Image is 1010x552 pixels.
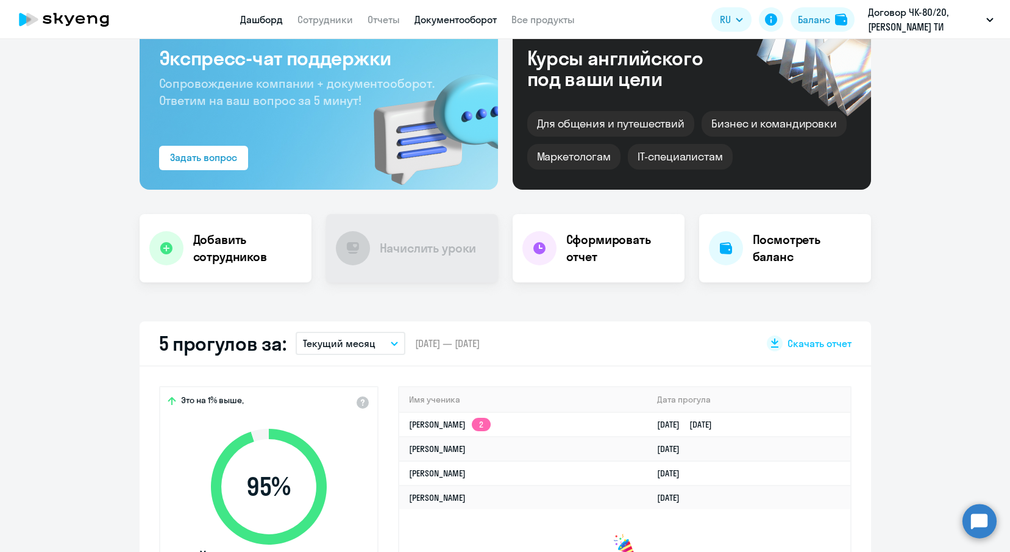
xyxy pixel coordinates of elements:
[657,468,689,479] a: [DATE]
[356,52,498,190] img: bg-img
[240,13,283,26] a: Дашборд
[170,150,237,165] div: Задать вопрос
[409,443,466,454] a: [PERSON_NAME]
[472,418,491,431] app-skyeng-badge: 2
[181,395,244,409] span: Это на 1% выше,
[628,144,733,170] div: IT-специалистам
[527,144,621,170] div: Маркетологам
[835,13,847,26] img: balance
[399,387,648,412] th: Имя ученика
[702,111,847,137] div: Бизнес и командировки
[296,332,405,355] button: Текущий месяц
[415,337,480,350] span: [DATE] — [DATE]
[862,5,1000,34] button: Договор ЧК-80/20, [PERSON_NAME] ТИ СОЛЮШЕНС, ООО
[657,419,722,430] a: [DATE][DATE]
[788,337,852,350] span: Скачать отчет
[193,231,302,265] h4: Добавить сотрудников
[409,468,466,479] a: [PERSON_NAME]
[711,7,752,32] button: RU
[720,12,731,27] span: RU
[566,231,675,265] h4: Сформировать отчет
[657,443,689,454] a: [DATE]
[297,13,353,26] a: Сотрудники
[380,240,477,257] h4: Начислить уроки
[753,231,861,265] h4: Посмотреть баланс
[159,146,248,170] button: Задать вопрос
[199,472,339,501] span: 95 %
[527,111,695,137] div: Для общения и путешествий
[303,336,375,351] p: Текущий месяц
[647,387,850,412] th: Дата прогула
[527,48,736,89] div: Курсы английского под ваши цели
[409,492,466,503] a: [PERSON_NAME]
[414,13,497,26] a: Документооборот
[409,419,491,430] a: [PERSON_NAME]2
[791,7,855,32] button: Балансbalance
[798,12,830,27] div: Баланс
[159,76,435,108] span: Сопровождение компании + документооборот. Ответим на ваш вопрос за 5 минут!
[159,46,478,70] h3: Экспресс-чат поддержки
[657,492,689,503] a: [DATE]
[159,331,286,356] h2: 5 прогулов за:
[368,13,400,26] a: Отчеты
[868,5,981,34] p: Договор ЧК-80/20, [PERSON_NAME] ТИ СОЛЮШЕНС, ООО
[511,13,575,26] a: Все продукты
